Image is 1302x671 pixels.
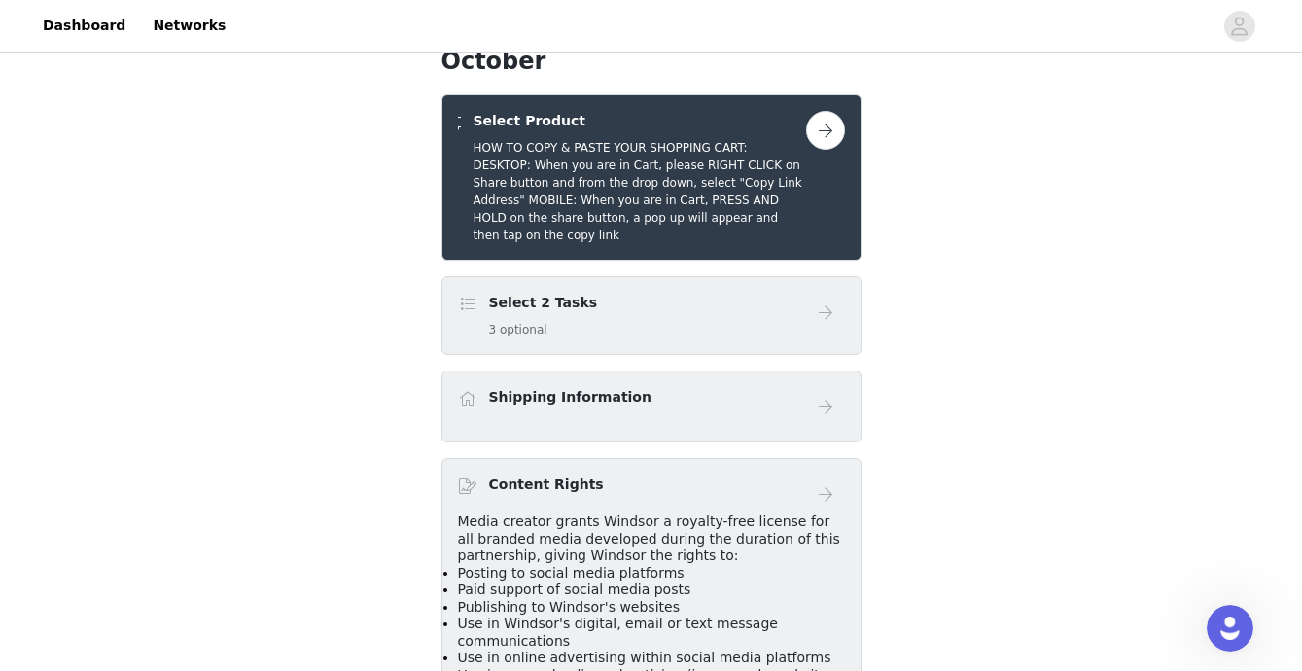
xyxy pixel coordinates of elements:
h4: Shipping Information [489,387,651,407]
iframe: Intercom live chat [1207,605,1253,652]
h4: Content Rights [489,475,604,495]
a: Networks [141,4,237,48]
div: Shipping Information [441,371,862,442]
div: Select 2 Tasks [441,276,862,355]
span: Use in Windsor's digital, email or text message communications [458,616,778,649]
div: Select Product [441,94,862,261]
span: Publishing to Windsor's websites [458,599,680,615]
span: Use in online advertising within social media platforms [458,650,831,665]
h4: Select Product [473,111,805,131]
h5: 3 optional [489,321,598,338]
div: avatar [1230,11,1249,42]
span: Posting to social media platforms [458,565,685,581]
h5: HOW TO COPY & PASTE YOUR SHOPPING CART: DESKTOP: When you are in Cart, please RIGHT CLICK on Shar... [473,139,805,244]
a: Dashboard [31,4,137,48]
h4: Select 2 Tasks [489,293,598,313]
span: Paid support of social media posts [458,582,691,597]
span: Media creator grants Windsor a royalty-free license for all branded media developed during the du... [458,513,840,563]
